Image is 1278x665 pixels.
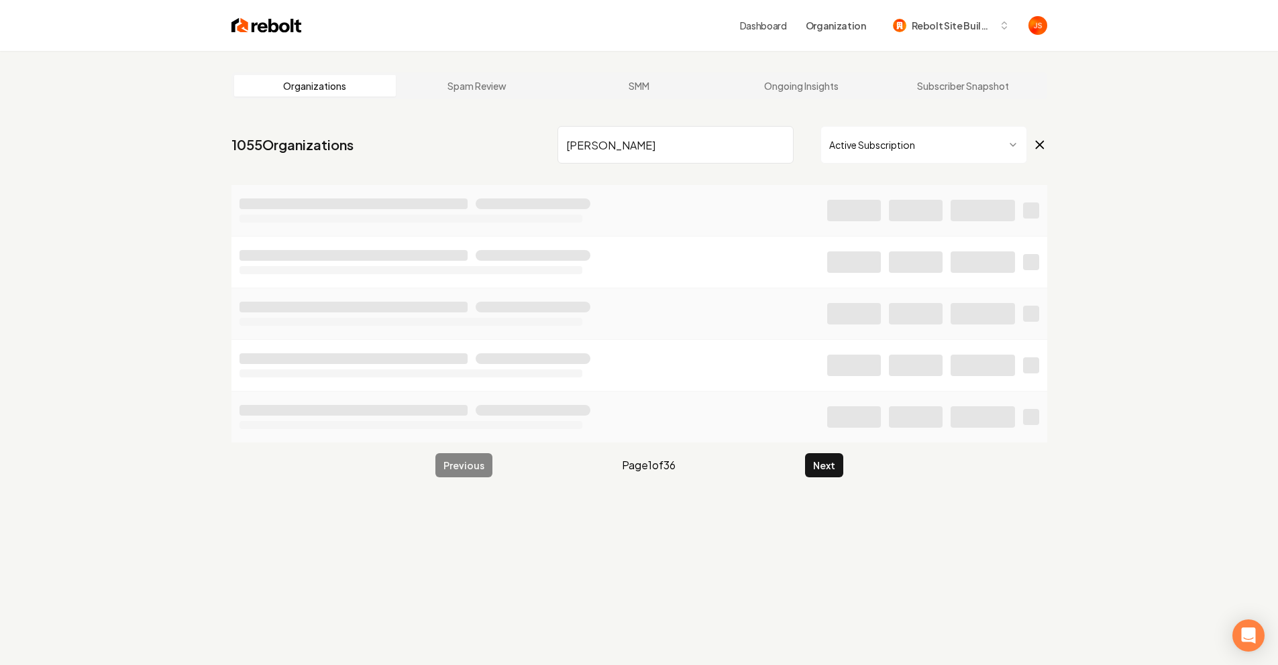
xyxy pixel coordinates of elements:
button: Next [805,453,843,477]
a: Dashboard [740,19,787,32]
img: Rebolt Site Builder [893,19,906,32]
a: Subscriber Snapshot [882,75,1045,97]
a: Ongoing Insights [720,75,882,97]
span: Rebolt Site Builder [912,19,994,33]
span: Page 1 of 36 [622,457,676,473]
button: Organization [798,13,874,38]
a: SMM [558,75,721,97]
a: 1055Organizations [231,135,354,154]
a: Spam Review [396,75,558,97]
img: James Shamoun [1028,16,1047,35]
img: Rebolt Logo [231,16,302,35]
a: Organizations [234,75,396,97]
div: Open Intercom Messenger [1232,619,1265,652]
button: Open user button [1028,16,1047,35]
input: Search by name or ID [557,126,794,164]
